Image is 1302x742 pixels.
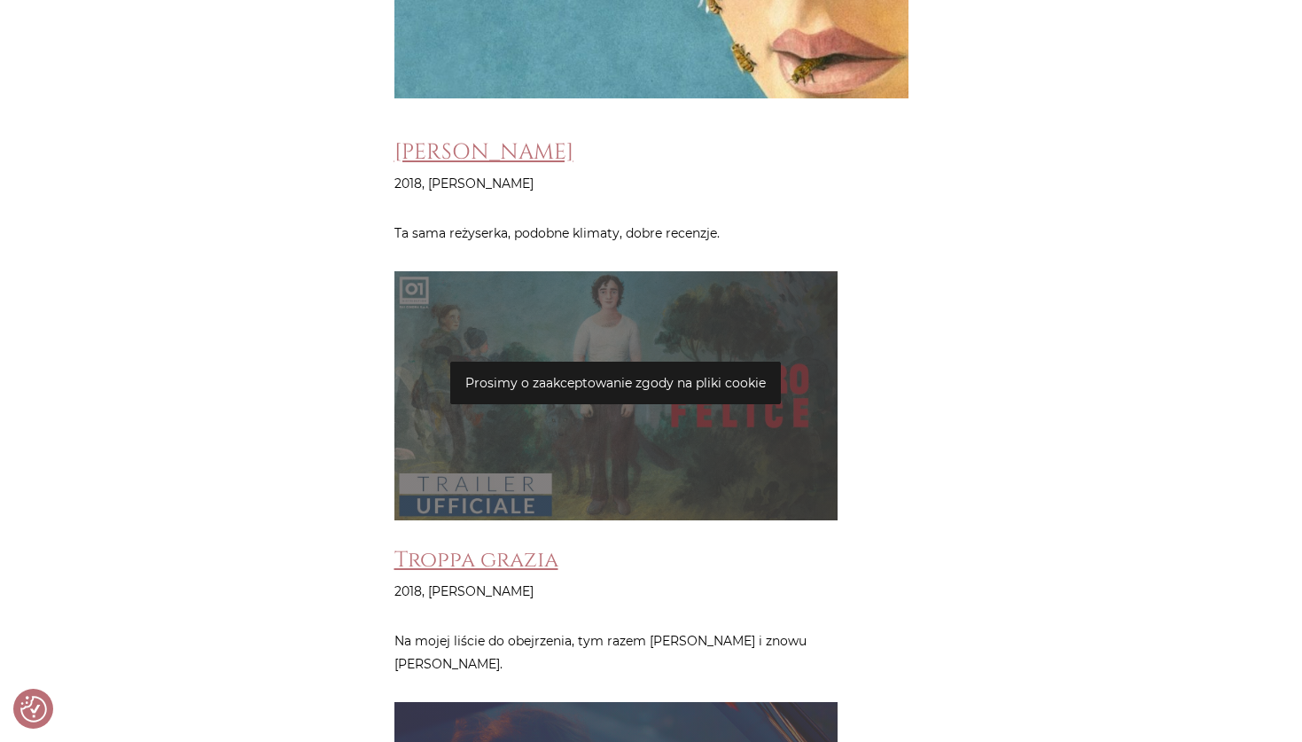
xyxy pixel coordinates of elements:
p: Prosimy o zaakceptowanie zgody na pliki cookie [450,362,781,404]
p: 2018, [PERSON_NAME] [394,172,908,195]
p: Na mojej liście do obejrzenia, tym razem [PERSON_NAME] i znowu [PERSON_NAME]. [394,629,908,676]
button: Preferencje co do zgód [20,696,47,722]
p: Ta sama reżyserka, podobne klimaty, dobre recenzje. [394,222,908,245]
img: Revisit consent button [20,696,47,722]
p: 2018, [PERSON_NAME] [394,580,908,603]
a: [PERSON_NAME] [394,137,573,167]
a: Troppa grazia [394,545,558,574]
